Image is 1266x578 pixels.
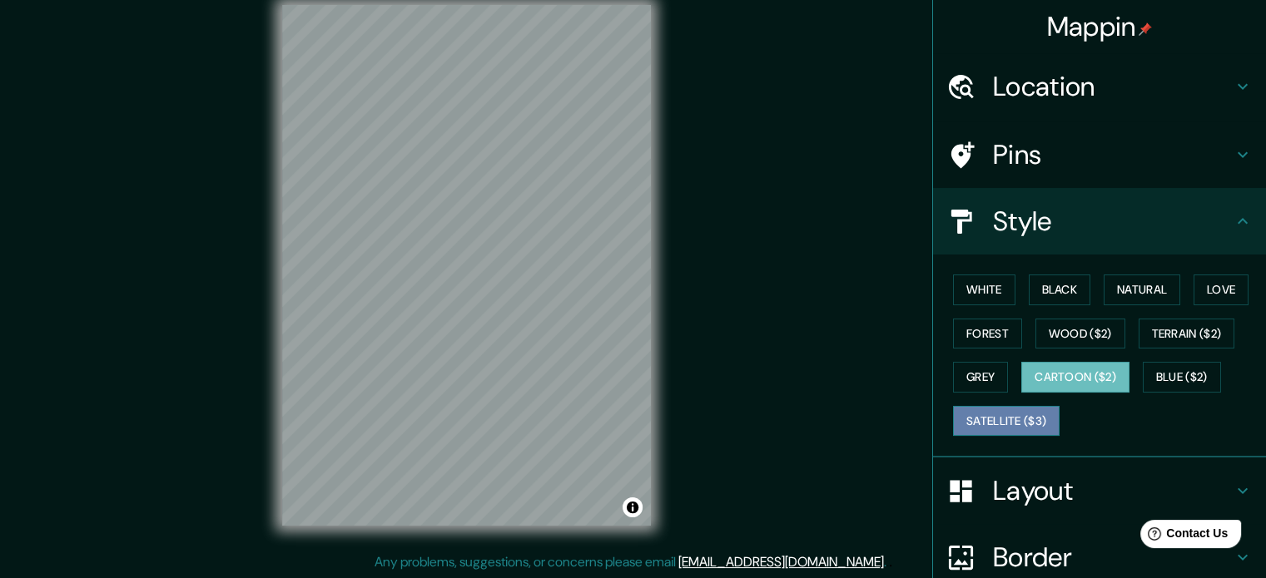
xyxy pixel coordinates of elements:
[1118,513,1248,560] iframe: Help widget launcher
[1194,274,1249,305] button: Love
[953,362,1008,393] button: Grey
[993,474,1233,507] h4: Layout
[933,121,1266,188] div: Pins
[1104,274,1180,305] button: Natural
[375,552,886,572] p: Any problems, suggestions, or concerns please email .
[1139,22,1152,36] img: pin-icon.png
[1047,10,1153,43] h4: Mappin
[1021,362,1129,393] button: Cartoon ($2)
[282,5,651,526] canvas: Map
[993,138,1233,171] h4: Pins
[953,319,1022,349] button: Forest
[1139,319,1235,349] button: Terrain ($2)
[1029,274,1091,305] button: Black
[678,553,884,571] a: [EMAIL_ADDRESS][DOMAIN_NAME]
[886,552,889,572] div: .
[953,406,1060,437] button: Satellite ($3)
[1143,362,1221,393] button: Blue ($2)
[889,552,892,572] div: .
[993,70,1233,103] h4: Location
[953,274,1015,305] button: White
[993,541,1233,574] h4: Border
[933,457,1266,524] div: Layout
[623,497,643,517] button: Toggle attribution
[933,53,1266,120] div: Location
[933,188,1266,254] div: Style
[993,205,1233,238] h4: Style
[1035,319,1125,349] button: Wood ($2)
